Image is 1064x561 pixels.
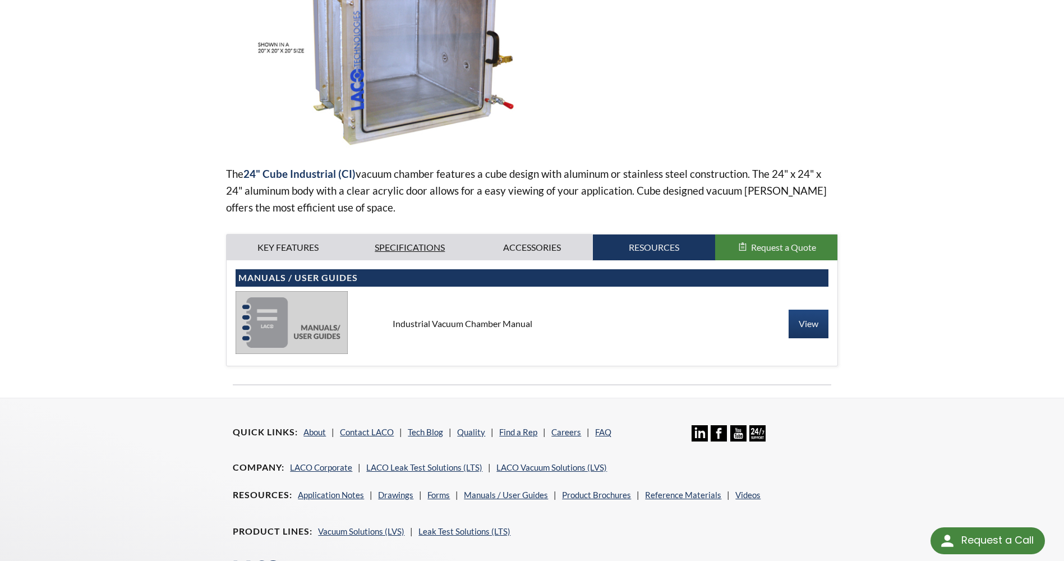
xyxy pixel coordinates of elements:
[499,427,537,437] a: Find a Rep
[464,490,548,500] a: Manuals / User Guides
[378,490,413,500] a: Drawings
[931,527,1045,554] div: Request a Call
[735,490,761,500] a: Videos
[243,167,356,180] strong: 24" Cube Industrial (CI)
[751,242,816,252] span: Request a Quote
[290,462,352,472] a: LACO Corporate
[366,462,482,472] a: LACO Leak Test Solutions (LTS)
[233,462,284,473] h4: Company
[938,532,956,550] img: round button
[418,526,510,536] a: Leak Test Solutions (LTS)
[789,310,828,338] a: View
[749,433,766,443] a: 24/7 Support
[238,272,825,284] h4: Manuals / User Guides
[427,490,450,500] a: Forms
[471,234,593,260] a: Accessories
[233,489,292,501] h4: Resources
[233,526,312,537] h4: Product Lines
[384,318,680,330] div: Industrial Vacuum Chamber Manual
[562,490,631,500] a: Product Brochures
[318,526,404,536] a: Vacuum Solutions (LVS)
[496,462,607,472] a: LACO Vacuum Solutions (LVS)
[340,427,394,437] a: Contact LACO
[408,427,443,437] a: Tech Blog
[593,234,715,260] a: Resources
[226,165,837,216] p: The vacuum chamber features a cube design with aluminum or stainless steel construction. The 24" ...
[645,490,721,500] a: Reference Materials
[298,490,364,500] a: Application Notes
[595,427,611,437] a: FAQ
[227,234,349,260] a: Key Features
[233,426,298,438] h4: Quick Links
[457,427,485,437] a: Quality
[551,427,581,437] a: Careers
[749,425,766,442] img: 24/7 Support Icon
[349,234,471,260] a: Specifications
[961,527,1034,553] div: Request a Call
[715,234,837,260] button: Request a Quote
[303,427,326,437] a: About
[236,291,348,354] img: manuals-58eb83dcffeb6bffe51ad23c0c0dc674bfe46cf1c3d14eaecd86c55f24363f1d.jpg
